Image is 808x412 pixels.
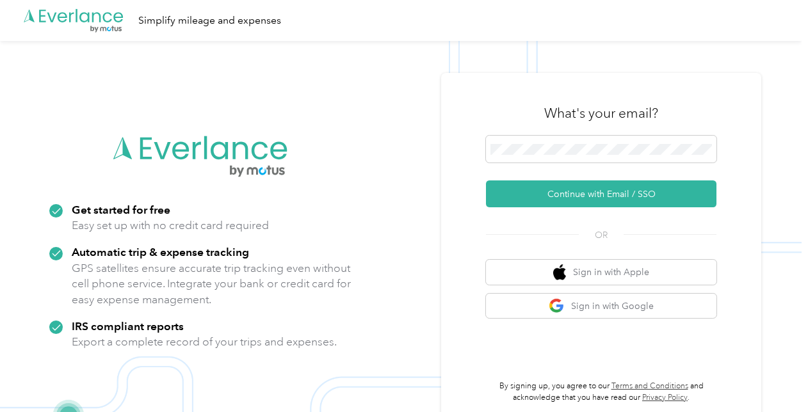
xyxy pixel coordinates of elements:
[486,381,716,403] p: By signing up, you agree to our and acknowledge that you have read our .
[72,260,351,308] p: GPS satellites ensure accurate trip tracking even without cell phone service. Integrate your bank...
[544,104,658,122] h3: What's your email?
[486,260,716,285] button: apple logoSign in with Apple
[72,218,269,234] p: Easy set up with no credit card required
[72,245,249,258] strong: Automatic trip & expense tracking
[611,381,688,391] a: Terms and Conditions
[553,264,566,280] img: apple logo
[72,334,337,350] p: Export a complete record of your trips and expenses.
[72,203,170,216] strong: Get started for free
[486,180,716,207] button: Continue with Email / SSO
[579,228,624,242] span: OR
[72,319,184,333] strong: IRS compliant reports
[642,393,688,402] a: Privacy Policy
[138,13,281,29] div: Simplify mileage and expenses
[486,294,716,319] button: google logoSign in with Google
[549,298,565,314] img: google logo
